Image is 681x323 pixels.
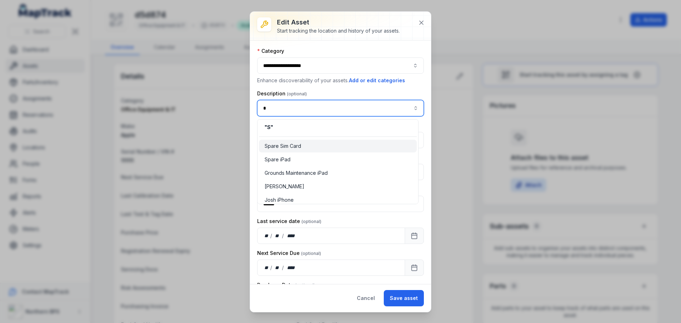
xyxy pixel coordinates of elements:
[265,156,290,163] span: Spare iPad
[265,143,301,150] span: Spare Sim Card
[265,124,273,130] span: " S "
[265,169,328,177] span: Grounds Maintenance iPad
[257,100,424,116] input: asset-edit:description-label
[265,183,304,190] span: [PERSON_NAME]
[265,196,294,204] span: Josh iPhone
